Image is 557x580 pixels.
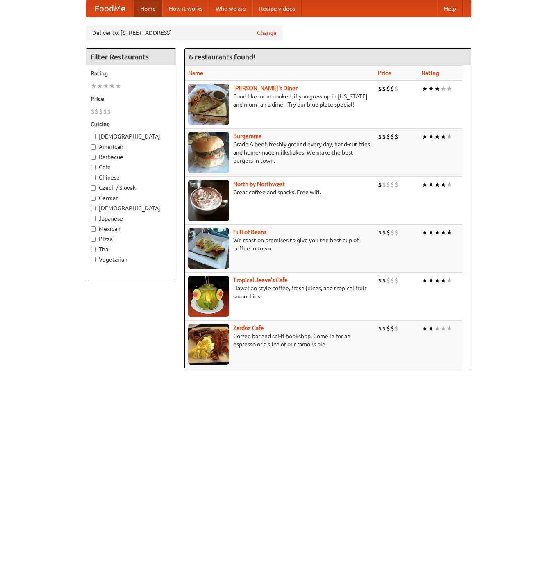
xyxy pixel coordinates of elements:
[422,84,428,93] li: ★
[446,132,452,141] li: ★
[422,70,439,76] a: Rating
[390,228,394,237] li: $
[91,225,172,233] label: Mexican
[434,324,440,333] li: ★
[188,188,371,196] p: Great coffee and snacks. Free wifi.
[188,132,229,173] img: burgerama.jpg
[233,325,264,331] a: Zardoz Cafe
[382,324,386,333] li: $
[188,92,371,109] p: Food like mom cooked, if you grew up in [US_STATE] and mom ran a diner. Try our blue plate special!
[386,324,390,333] li: $
[188,324,229,365] img: zardoz.jpg
[390,84,394,93] li: $
[394,180,398,189] li: $
[422,180,428,189] li: ★
[91,120,172,128] h5: Cuisine
[434,84,440,93] li: ★
[188,140,371,165] p: Grade A beef, freshly ground every day, hand-cut fries, and home-made milkshakes. We make the bes...
[390,276,394,285] li: $
[189,53,255,61] ng-pluralize: 6 restaurants found!
[91,247,96,252] input: Thai
[394,276,398,285] li: $
[134,0,162,17] a: Home
[440,228,446,237] li: ★
[394,324,398,333] li: $
[91,257,96,262] input: Vegetarian
[91,245,172,253] label: Thai
[91,237,96,242] input: Pizza
[437,0,463,17] a: Help
[162,0,209,17] a: How it works
[91,163,172,171] label: Cafe
[378,180,382,189] li: $
[434,180,440,189] li: ★
[188,276,229,317] img: jeeves.jpg
[434,228,440,237] li: ★
[422,276,428,285] li: ★
[422,324,428,333] li: ★
[428,324,434,333] li: ★
[95,107,99,116] li: $
[91,82,97,91] li: ★
[440,84,446,93] li: ★
[390,180,394,189] li: $
[434,276,440,285] li: ★
[252,0,302,17] a: Recipe videos
[386,276,390,285] li: $
[91,206,96,211] input: [DEMOGRAPHIC_DATA]
[382,276,386,285] li: $
[233,181,285,187] b: North by Northwest
[428,84,434,93] li: ★
[91,204,172,212] label: [DEMOGRAPHIC_DATA]
[386,84,390,93] li: $
[390,324,394,333] li: $
[422,228,428,237] li: ★
[91,132,172,141] label: [DEMOGRAPHIC_DATA]
[446,180,452,189] li: ★
[107,107,111,116] li: $
[446,228,452,237] li: ★
[91,134,96,139] input: [DEMOGRAPHIC_DATA]
[434,132,440,141] li: ★
[446,324,452,333] li: ★
[386,132,390,141] li: $
[188,228,229,269] img: beans.jpg
[91,175,96,180] input: Chinese
[428,228,434,237] li: ★
[233,133,261,139] a: Burgerama
[440,180,446,189] li: ★
[188,332,371,348] p: Coffee bar and sci-fi bookshop. Come in for an espresso or a slice of our famous pie.
[233,229,266,235] a: Full of Beans
[428,180,434,189] li: ★
[188,84,229,125] img: sallys.jpg
[109,82,115,91] li: ★
[382,228,386,237] li: $
[91,155,96,160] input: Barbecue
[233,85,298,91] a: [PERSON_NAME]'s Diner
[394,228,398,237] li: $
[91,153,172,161] label: Barbecue
[378,84,382,93] li: $
[91,216,96,221] input: Japanese
[91,184,172,192] label: Czech / Slovak
[91,69,172,77] h5: Rating
[440,276,446,285] li: ★
[446,276,452,285] li: ★
[91,185,96,191] input: Czech / Slovak
[86,49,176,65] h4: Filter Restaurants
[91,255,172,264] label: Vegetarian
[386,228,390,237] li: $
[91,196,96,201] input: German
[390,132,394,141] li: $
[91,173,172,182] label: Chinese
[91,95,172,103] h5: Price
[86,0,134,17] a: FoodMe
[386,180,390,189] li: $
[233,277,288,283] a: Tropical Jeeve's Cafe
[91,165,96,170] input: Cafe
